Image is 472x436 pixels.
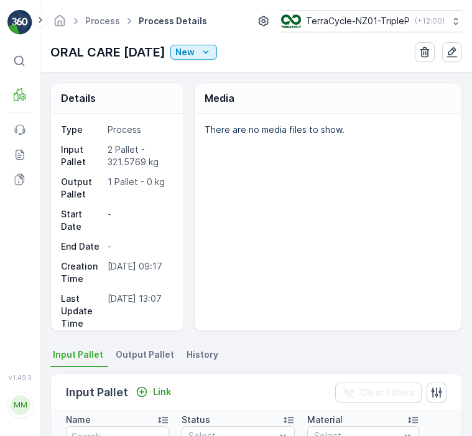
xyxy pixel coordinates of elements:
[7,10,32,35] img: logo
[7,374,32,381] span: v 1.49.3
[61,143,103,168] p: Input Pallet
[61,208,103,233] p: Start Date
[306,15,410,27] p: TerraCycle-NZ01-TripleP
[61,293,103,330] p: Last Update Time
[108,260,170,285] p: [DATE] 09:17
[136,15,210,27] span: Process Details
[307,414,343,426] p: Material
[108,143,170,168] p: 2 Pallet - 321.5769 kg
[281,10,462,32] button: TerraCycle-NZ01-TripleP(+12:00)
[108,208,170,233] p: -
[415,16,445,26] p: ( +12:00 )
[182,414,210,426] p: Status
[187,348,218,361] span: History
[175,46,195,58] p: New
[281,14,301,28] img: TC_7kpGtVS.png
[153,386,171,398] p: Link
[108,124,170,136] p: Process
[108,293,170,330] p: [DATE] 13:07
[108,240,170,253] p: -
[11,395,30,415] div: MM
[50,43,165,61] p: ORAL CARE [DATE]
[131,384,176,399] button: Link
[205,124,448,136] p: There are no media files to show.
[61,176,103,201] p: Output Pallet
[61,124,103,136] p: Type
[66,384,128,401] p: Input Pallet
[61,240,103,253] p: End Date
[335,383,422,402] button: Clear Filters
[61,91,96,106] p: Details
[7,384,32,426] button: MM
[53,19,67,29] a: Homepage
[66,414,91,426] p: Name
[360,386,414,399] p: Clear Filters
[205,91,234,106] p: Media
[61,260,103,285] p: Creation Time
[116,348,174,361] span: Output Pallet
[170,45,217,60] button: New
[85,16,120,26] a: Process
[53,348,103,361] span: Input Pallet
[108,176,170,201] p: 1 Pallet - 0 kg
